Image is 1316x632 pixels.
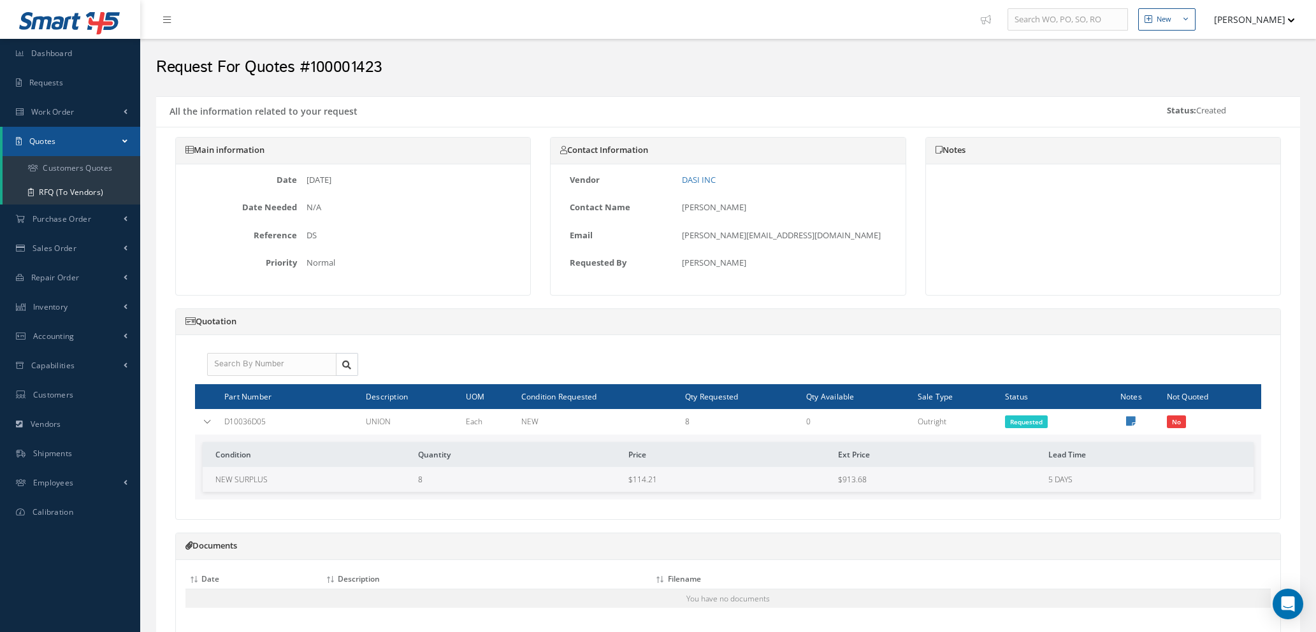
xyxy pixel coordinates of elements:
[1005,415,1048,428] span: Requested
[560,145,895,155] h5: Contact Information
[156,58,1300,77] h2: Request For Quotes #100001423
[185,229,297,242] label: Reference
[185,201,297,214] label: Date Needed
[31,419,61,429] span: Vendors
[33,243,76,254] span: Sales Order
[297,229,521,247] div: DS
[29,136,56,147] span: Quotes
[1120,390,1142,402] span: Notes
[33,389,74,400] span: Customers
[628,474,657,485] span: $114.21
[185,257,297,269] label: Priority
[672,201,896,219] div: [PERSON_NAME]
[413,442,623,467] th: Quantity
[466,390,485,402] span: UOM
[1157,14,1171,25] div: New
[203,442,413,467] th: Condition
[1005,390,1028,402] span: Status
[623,442,834,467] th: Price
[366,390,408,402] span: Description
[185,317,1271,327] h5: Quotation
[224,390,271,402] span: Part Number
[913,409,1000,434] td: Outright
[516,409,680,434] td: NEW
[1167,415,1186,428] span: No
[418,474,423,485] span: 8
[833,442,1043,467] th: Ext Price
[33,301,68,312] span: Inventory
[1273,589,1303,619] div: Open Intercom Messenger
[672,229,896,247] div: [PERSON_NAME][EMAIL_ADDRESS][DOMAIN_NAME]
[31,360,75,371] span: Capabilities
[560,257,672,269] label: Requested By
[685,390,739,402] span: Qty Requested
[297,257,521,275] div: Normal
[219,409,361,434] td: D10036D05
[521,390,597,402] span: Condition Requested
[838,474,867,485] span: $913.68
[682,174,716,185] a: DASI INC
[29,77,63,88] span: Requests
[33,331,75,341] span: Accounting
[1167,104,1196,116] span: Status:
[560,174,672,187] label: Vendor
[185,541,719,551] h5: Documents
[297,174,521,192] div: [DATE]
[185,570,294,589] th: Date
[1202,7,1295,32] button: [PERSON_NAME]
[361,409,461,434] td: UNION
[215,474,268,485] span: NEW SURPLUS
[3,127,140,156] a: Quotes
[1048,474,1073,485] span: 5 DAYS
[680,409,801,434] td: 8
[31,48,73,59] span: Dashboard
[166,102,358,117] h5: All the information related to your request
[185,174,297,187] label: Date
[806,390,855,402] span: Qty Available
[672,257,896,275] div: [PERSON_NAME]
[31,272,80,283] span: Repair Order
[1138,8,1196,31] button: New
[1167,390,1209,402] span: Not Quoted
[297,201,521,219] div: N/A
[1008,8,1128,31] input: Search WO, PO, SO, RO
[560,201,672,214] label: Contact Name
[185,145,521,155] h5: Main information
[801,409,913,434] td: 0
[1157,104,1300,117] div: Created
[207,353,336,376] input: Search By Number
[322,570,651,589] th: Description
[1043,442,1254,467] th: Lead Time
[33,477,74,488] span: Employees
[31,106,75,117] span: Work Order
[560,229,672,242] label: Email
[652,570,1195,589] th: Filename
[936,145,1271,155] h5: Notes
[461,409,516,434] td: Each
[33,448,73,459] span: Shipments
[33,506,73,517] span: Calibration
[3,180,140,205] a: RFQ (To Vendors)
[3,156,140,180] a: Customers Quotes
[33,213,91,224] span: Purchase Order
[918,390,953,402] span: Sale Type
[686,593,770,604] span: You have no documents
